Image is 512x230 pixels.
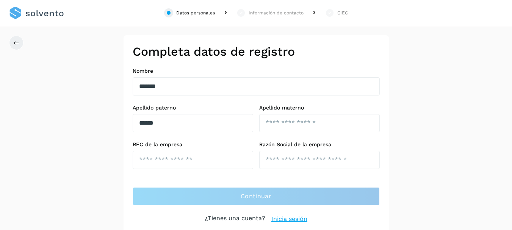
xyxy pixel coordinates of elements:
[241,192,271,200] span: Continuar
[337,9,348,16] div: CIEC
[271,214,307,224] a: Inicia sesión
[133,68,380,74] label: Nombre
[249,9,304,16] div: Información de contacto
[133,187,380,205] button: Continuar
[133,44,380,59] h2: Completa datos de registro
[176,9,215,16] div: Datos personales
[259,141,380,148] label: Razón Social de la empresa
[259,105,380,111] label: Apellido materno
[205,214,265,224] p: ¿Tienes una cuenta?
[133,141,253,148] label: RFC de la empresa
[133,105,253,111] label: Apellido paterno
